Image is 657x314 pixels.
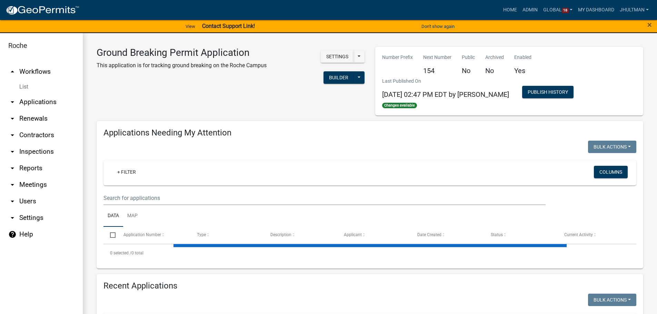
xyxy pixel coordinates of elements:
[617,3,651,17] a: jhultman
[575,3,617,17] a: My Dashboard
[423,67,451,75] h5: 154
[8,68,17,76] i: arrow_drop_up
[382,103,417,108] span: Changes available
[103,227,117,243] datatable-header-cell: Select
[558,227,631,243] datatable-header-cell: Current Activity
[417,232,441,237] span: Date Created
[337,227,411,243] datatable-header-cell: Applicant
[117,227,190,243] datatable-header-cell: Application Number
[8,98,17,106] i: arrow_drop_down
[123,205,142,227] a: Map
[112,166,141,178] a: + Filter
[594,166,628,178] button: Columns
[8,214,17,222] i: arrow_drop_down
[423,54,451,61] p: Next Number
[514,54,531,61] p: Enabled
[540,3,576,17] a: Global18
[382,90,509,99] span: [DATE] 02:47 PM EDT by [PERSON_NAME]
[419,21,457,32] button: Don't show again
[270,232,291,237] span: Description
[8,114,17,123] i: arrow_drop_down
[202,23,255,29] strong: Contact Support Link!
[8,131,17,139] i: arrow_drop_down
[491,232,503,237] span: Status
[514,67,531,75] h5: Yes
[103,128,636,138] h4: Applications Needing My Attention
[110,251,131,255] span: 0 selected /
[411,227,484,243] datatable-header-cell: Date Created
[264,227,337,243] datatable-header-cell: Description
[344,232,362,237] span: Applicant
[485,54,504,61] p: Archived
[103,191,546,205] input: Search for applications
[103,244,636,262] div: 0 total
[8,148,17,156] i: arrow_drop_down
[97,47,267,59] h3: Ground Breaking Permit Application
[522,86,574,98] button: Publish History
[520,3,540,17] a: Admin
[462,67,475,75] h5: No
[382,54,413,61] p: Number Prefix
[321,50,354,63] button: Settings
[190,227,263,243] datatable-header-cell: Type
[97,61,267,70] p: This application is for tracking ground breaking on the Roche Campus
[564,232,593,237] span: Current Activity
[522,90,574,95] wm-modal-confirm: Workflow Publish History
[323,71,354,84] button: Builder
[103,205,123,227] a: Data
[8,164,17,172] i: arrow_drop_down
[484,227,558,243] datatable-header-cell: Status
[462,54,475,61] p: Public
[382,78,509,85] p: Last Published On
[183,21,198,32] a: View
[500,3,520,17] a: Home
[588,294,636,306] button: Bulk Actions
[562,8,569,13] span: 18
[485,67,504,75] h5: No
[197,232,206,237] span: Type
[8,230,17,239] i: help
[123,232,161,237] span: Application Number
[8,181,17,189] i: arrow_drop_down
[588,141,636,153] button: Bulk Actions
[8,197,17,205] i: arrow_drop_down
[647,21,652,29] button: Close
[103,281,636,291] h4: Recent Applications
[647,20,652,30] span: ×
